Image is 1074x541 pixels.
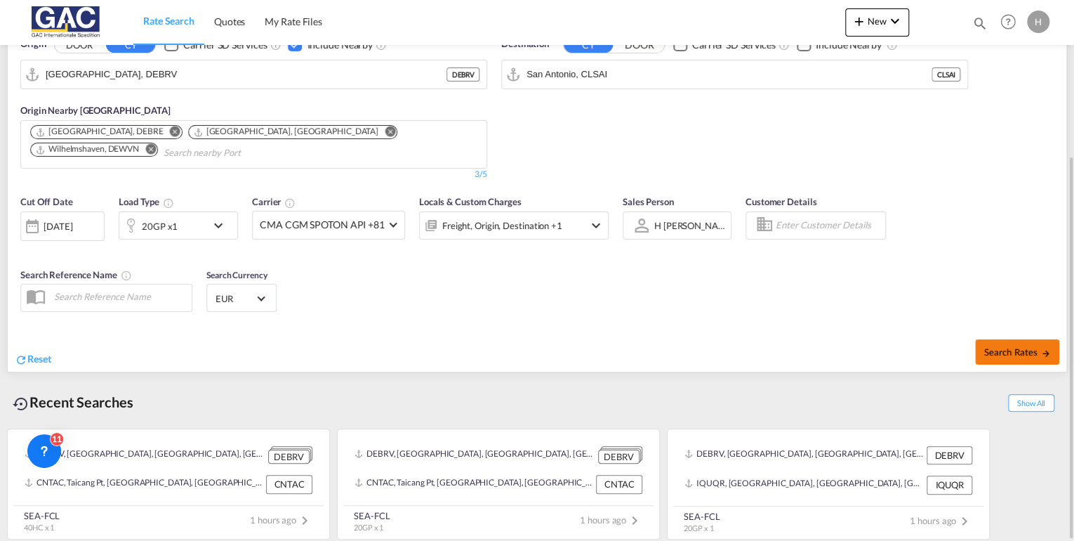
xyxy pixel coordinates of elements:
img: 9f305d00dc7b11eeb4548362177db9c3.png [21,6,116,38]
md-icon: Your search will be saved by the below given name [121,270,132,281]
div: Wilhelmshaven, DEWVN [35,143,139,155]
span: 1 hours ago [580,514,643,526]
div: DEBRV, Bremerhaven, Germany, Western Europe, Europe [354,446,595,464]
span: 40HC x 1 [24,523,54,532]
div: IQUQR, Umm Qasr Port, Iraq, South West Asia, Asia Pacific [684,476,923,494]
div: CNTAC [266,475,312,493]
md-icon: Unchecked: Search for CY (Container Yard) services for all selected carriers.Checked : Search for... [270,39,281,51]
div: Recent Searches [7,386,139,418]
md-icon: icon-chevron-right [296,512,313,529]
button: Remove [136,143,157,157]
div: H [PERSON_NAME] [654,220,735,231]
input: Search by Port [526,64,932,85]
div: DEBRV, Bremerhaven, Germany, Western Europe, Europe [25,446,265,464]
button: icon-plus 400-fgNewicon-chevron-down [845,8,909,37]
div: Freight Origin Destination Factory Stuffingicon-chevron-down [419,211,609,240]
div: Freight Origin Destination Factory Stuffing [442,216,562,235]
div: Press delete to remove this chip. [193,126,381,138]
div: [DATE] [44,220,72,233]
md-icon: icon-chevron-right [956,513,973,530]
span: My Rate Files [265,15,322,27]
md-icon: icon-chevron-down [887,13,903,30]
md-icon: icon-chevron-right [626,512,643,529]
md-icon: Unchecked: Search for CY (Container Yard) services for all selected carriers.Checked : Search for... [778,39,790,51]
div: 20GP x1 [142,216,178,236]
md-select: Sales Person: H menze [653,215,727,235]
div: Include Nearby [816,38,882,52]
md-chips-wrap: Chips container. Use arrow keys to select chips. [28,121,479,164]
span: Show All [1008,394,1054,412]
span: 1 hours ago [250,514,313,526]
div: 3/5 [475,169,487,181]
div: icon-refreshReset [15,352,51,367]
md-icon: icon-information-outline [163,197,174,209]
div: SEA-FCL [684,510,720,523]
div: H [1027,11,1049,33]
md-icon: Unchecked: Ignores neighbouring ports when fetching rates.Checked : Includes neighbouring ports w... [376,39,387,51]
button: Search Ratesicon-arrow-right [975,339,1059,365]
span: Search Currency [206,270,267,280]
span: Help [996,10,1020,34]
div: Press delete to remove this chip. [35,126,166,138]
span: Quotes [214,15,245,27]
md-checkbox: Checkbox No Ink [673,37,776,52]
md-checkbox: Checkbox No Ink [797,37,882,52]
div: Press delete to remove this chip. [35,143,142,155]
span: Carrier [252,196,296,207]
span: New [851,15,903,27]
recent-search-card: DEBRV, [GEOGRAPHIC_DATA], [GEOGRAPHIC_DATA], [GEOGRAPHIC_DATA], [GEOGRAPHIC_DATA] DEBRVIQUQR, [GE... [667,429,990,540]
div: DEBRV [446,67,479,82]
md-icon: icon-arrow-right [1041,348,1051,358]
md-icon: The selected Trucker/Carrierwill be displayed in the rate results If the rates are from another f... [284,197,296,209]
span: CMA CGM SPOTON API +81 [260,218,385,232]
div: CNTAC, Taicang Pt, China, Greater China & Far East Asia, Asia Pacific [25,475,263,493]
span: Sales Person [623,196,674,207]
input: Search nearby Port [164,142,297,164]
span: Rate Search [143,15,194,27]
div: CLSAI [932,67,960,82]
md-icon: icon-chevron-down [210,217,234,234]
div: Origin DOOR CY Checkbox No InkUnchecked: Search for CY (Container Yard) services for all selected... [8,16,1066,372]
md-checkbox: Checkbox No Ink [288,37,373,52]
span: 20GP x 1 [354,523,383,532]
button: Remove [161,126,182,140]
div: CNTAC, Taicang Pt, China, Greater China & Far East Asia, Asia Pacific [354,475,592,493]
div: Hamburg, DEHAM [193,126,378,138]
div: DEBRV [268,450,310,464]
md-select: Select Currency: € EUREuro [214,288,269,308]
span: Search Reference Name [20,269,132,280]
md-icon: icon-refresh [15,353,27,366]
input: Search Reference Name [47,286,192,307]
span: Cut Off Date [20,196,73,207]
md-checkbox: Checkbox No Ink [164,37,267,52]
button: Remove [376,126,397,140]
div: 20GP x1icon-chevron-down [119,211,238,240]
span: Origin Nearby [GEOGRAPHIC_DATA] [20,105,171,116]
div: Carrier SD Services [183,38,267,52]
div: SEA-FCL [24,509,60,522]
md-input-container: Bremerhaven, DEBRV [21,60,486,89]
recent-search-card: DEBRV, [GEOGRAPHIC_DATA], [GEOGRAPHIC_DATA], [GEOGRAPHIC_DATA], [GEOGRAPHIC_DATA] DEBRVCNTAC, Tai... [7,429,330,540]
div: DEBRV [927,446,972,464]
span: Locals & Custom Charges [419,196,522,207]
span: 1 hours ago [910,515,973,526]
span: Load Type [119,196,174,207]
md-icon: Unchecked: Ignores neighbouring ports when fetching rates.Checked : Includes neighbouring ports w... [886,39,897,51]
div: CNTAC [596,475,642,493]
md-icon: icon-magnify [972,15,988,31]
span: 20GP x 1 [684,523,713,533]
md-icon: icon-plus 400-fg [851,13,868,30]
md-icon: icon-chevron-down [588,217,604,234]
div: IQUQR [927,476,972,494]
input: Enter Customer Details [776,215,881,236]
div: icon-magnify [972,15,988,37]
span: EUR [216,292,255,305]
div: DEBRV [598,450,639,464]
recent-search-card: DEBRV, [GEOGRAPHIC_DATA], [GEOGRAPHIC_DATA], [GEOGRAPHIC_DATA], [GEOGRAPHIC_DATA] DEBRVCNTAC, Tai... [337,429,660,540]
div: SEA-FCL [354,509,390,522]
md-input-container: San Antonio, CLSAI [502,60,967,89]
md-datepicker: Select [20,239,31,258]
div: Carrier SD Services [692,38,776,52]
span: Reset [27,353,51,365]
